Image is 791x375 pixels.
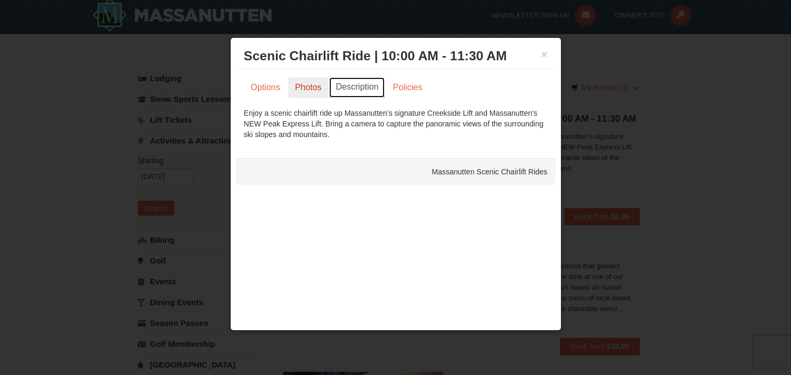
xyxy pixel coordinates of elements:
div: Enjoy a scenic chairlift ride up Massanutten’s signature Creekside Lift and Massanutten's NEW Pea... [244,108,548,140]
a: Photos [288,77,329,98]
a: Options [244,77,287,98]
a: Policies [386,77,429,98]
button: × [541,49,548,60]
a: Description [329,77,385,98]
h3: Scenic Chairlift Ride | 10:00 AM - 11:30 AM [244,48,548,64]
div: Massanutten Scenic Chairlift Rides [236,158,556,185]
